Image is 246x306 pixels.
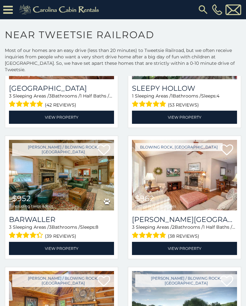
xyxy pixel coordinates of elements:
[9,242,114,255] a: View Property
[132,224,135,230] span: 3
[132,84,237,93] a: Sleepy Hollow
[9,140,114,210] a: Barwaller $952 including taxes & fees
[12,73,53,77] span: including taxes & fees
[171,93,173,99] span: 1
[49,93,52,99] span: 3
[132,93,237,109] div: Sleeping Areas / Bathrooms / Sleeps:
[132,111,237,124] a: View Property
[172,224,175,230] span: 2
[12,204,53,208] span: including taxes & fees
[9,84,114,93] a: [GEOGRAPHIC_DATA]
[95,224,98,230] span: 8
[16,3,104,16] img: Khaki-logo.png
[132,215,237,224] h3: Ansley Heights
[197,4,209,15] img: search-regular.svg
[9,224,12,230] span: 3
[168,101,199,109] span: (53 reviews)
[49,224,52,230] span: 3
[12,194,31,203] span: $952
[135,194,154,203] span: $962
[9,215,114,224] a: Barwaller
[45,101,76,109] span: (42 reviews)
[80,93,112,99] span: 1 Half Baths /
[12,274,114,287] a: [PERSON_NAME] / Blowing Rock, [GEOGRAPHIC_DATA]
[135,143,223,151] a: Blowing Rock, [GEOGRAPHIC_DATA]
[132,140,237,210] a: Ansley Heights $962 including taxes & fees
[132,93,134,99] span: 1
[132,215,237,224] a: [PERSON_NAME][GEOGRAPHIC_DATA]
[135,204,176,208] span: including taxes & fees
[9,111,114,124] a: View Property
[217,93,219,99] span: 4
[132,224,237,240] div: Sleeping Areas / Bathrooms / Sleeps:
[210,4,224,15] a: [PHONE_NUMBER]
[45,232,76,240] span: (39 reviews)
[168,232,199,240] span: (38 reviews)
[220,144,233,157] a: Add to favorites
[135,274,237,287] a: [PERSON_NAME] / Blowing Rock, [GEOGRAPHIC_DATA]
[203,224,235,230] span: 1 Half Baths /
[135,73,176,77] span: including taxes & fees
[12,143,114,156] a: [PERSON_NAME] / Blowing Rock, [GEOGRAPHIC_DATA]
[132,242,237,255] a: View Property
[132,140,237,210] img: Ansley Heights
[9,93,114,109] div: Sleeping Areas / Bathrooms / Sleeps:
[9,140,114,210] img: Barwaller
[9,84,114,93] h3: Summit Creek
[9,93,12,99] span: 3
[9,224,114,240] div: Sleeping Areas / Bathrooms / Sleeps:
